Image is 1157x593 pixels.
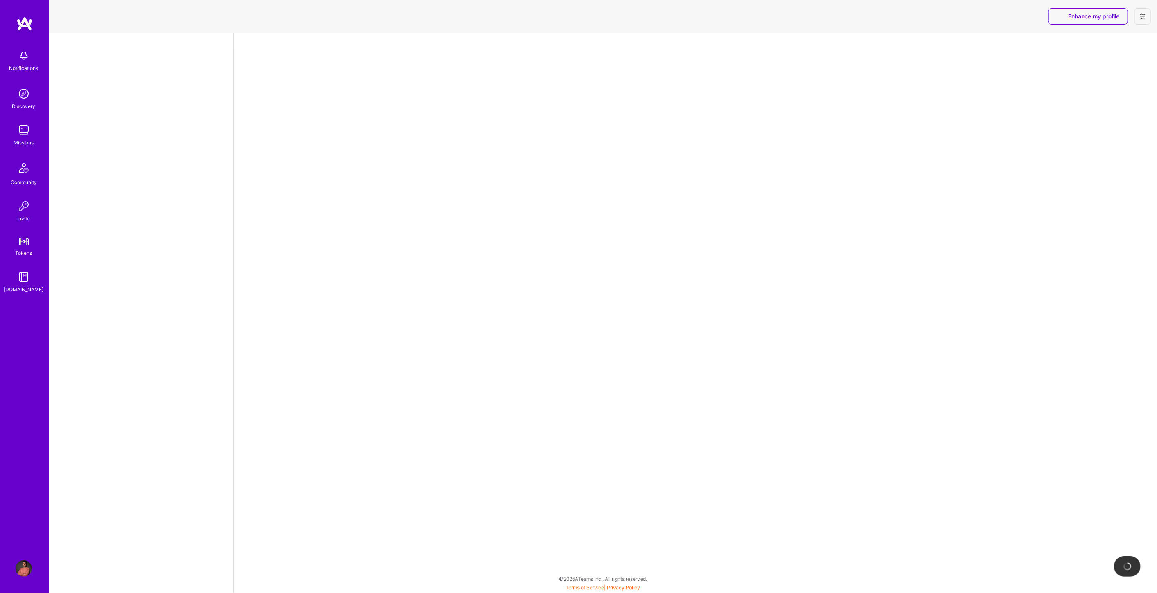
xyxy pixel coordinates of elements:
div: [DOMAIN_NAME] [4,285,44,294]
button: Enhance my profile [1048,8,1128,25]
img: logo [16,16,33,31]
img: loading [1123,562,1132,571]
div: Tokens [16,249,32,257]
img: Community [14,158,34,178]
img: guide book [16,269,32,285]
i: icon SuggestedTeams [1057,13,1063,20]
div: Missions [14,138,34,147]
img: teamwork [16,122,32,138]
div: Notifications [9,64,38,72]
a: Privacy Policy [607,584,641,591]
img: discovery [16,85,32,102]
div: © 2025 ATeams Inc., All rights reserved. [49,568,1157,589]
span: Enhance my profile [1057,12,1119,20]
div: Discovery [12,102,36,110]
div: Community [11,178,37,186]
div: Invite [18,214,30,223]
img: tokens [19,238,29,245]
span: | [566,584,641,591]
img: bell [16,47,32,64]
img: Invite [16,198,32,214]
a: Terms of Service [566,584,604,591]
img: User Avatar [16,560,32,577]
a: User Avatar [14,560,34,577]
